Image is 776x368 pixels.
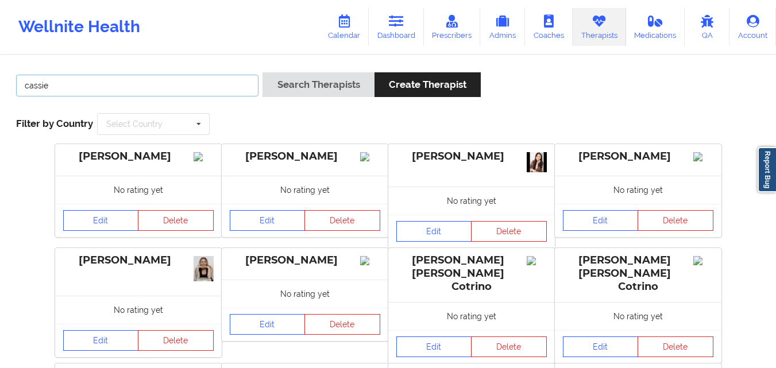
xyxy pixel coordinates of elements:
[375,72,481,97] button: Create Therapist
[563,210,639,231] a: Edit
[360,152,380,161] img: Image%2Fplaceholer-image.png
[388,302,555,330] div: No rating yet
[555,302,721,330] div: No rating yet
[638,210,713,231] button: Delete
[563,254,713,293] div: [PERSON_NAME] [PERSON_NAME] Cotrino
[424,8,481,46] a: Prescribers
[304,314,380,335] button: Delete
[527,152,547,172] img: f27bdaa2-6df1-4e39-af63-b28af84c1499_IMG_2407.jpeg
[396,150,547,163] div: [PERSON_NAME]
[230,254,380,267] div: [PERSON_NAME]
[638,336,713,357] button: Delete
[16,118,93,129] span: Filter by Country
[480,8,525,46] a: Admins
[230,314,306,335] a: Edit
[222,176,388,204] div: No rating yet
[693,152,713,161] img: Image%2Fplaceholer-image.png
[369,8,424,46] a: Dashboard
[388,187,555,215] div: No rating yet
[396,254,547,293] div: [PERSON_NAME] [PERSON_NAME] Cotrino
[106,120,163,128] div: Select Country
[563,150,713,163] div: [PERSON_NAME]
[230,150,380,163] div: [PERSON_NAME]
[304,210,380,231] button: Delete
[16,75,258,96] input: Search Keywords
[55,296,222,324] div: No rating yet
[396,221,472,242] a: Edit
[222,280,388,308] div: No rating yet
[360,256,380,265] img: Image%2Fplaceholer-image.png
[194,152,214,161] img: Image%2Fplaceholer-image.png
[230,210,306,231] a: Edit
[63,330,139,351] a: Edit
[573,8,626,46] a: Therapists
[555,176,721,204] div: No rating yet
[626,8,685,46] a: Medications
[319,8,369,46] a: Calendar
[138,330,214,351] button: Delete
[63,150,214,163] div: [PERSON_NAME]
[471,336,547,357] button: Delete
[396,336,472,357] a: Edit
[685,8,729,46] a: QA
[55,176,222,204] div: No rating yet
[471,221,547,242] button: Delete
[63,210,139,231] a: Edit
[693,256,713,265] img: Image%2Fplaceholer-image.png
[563,336,639,357] a: Edit
[138,210,214,231] button: Delete
[729,8,776,46] a: Account
[527,256,547,265] img: Image%2Fplaceholer-image.png
[525,8,573,46] a: Coaches
[758,147,776,192] a: Report Bug
[262,72,374,97] button: Search Therapists
[194,256,214,281] img: c5d8880e-a368-4f22-873e-cb2c16eaa794_1c40d4c7-3dae-405f-99c0-64ced93d3c94IMG_3984.JPG
[63,254,214,267] div: [PERSON_NAME]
